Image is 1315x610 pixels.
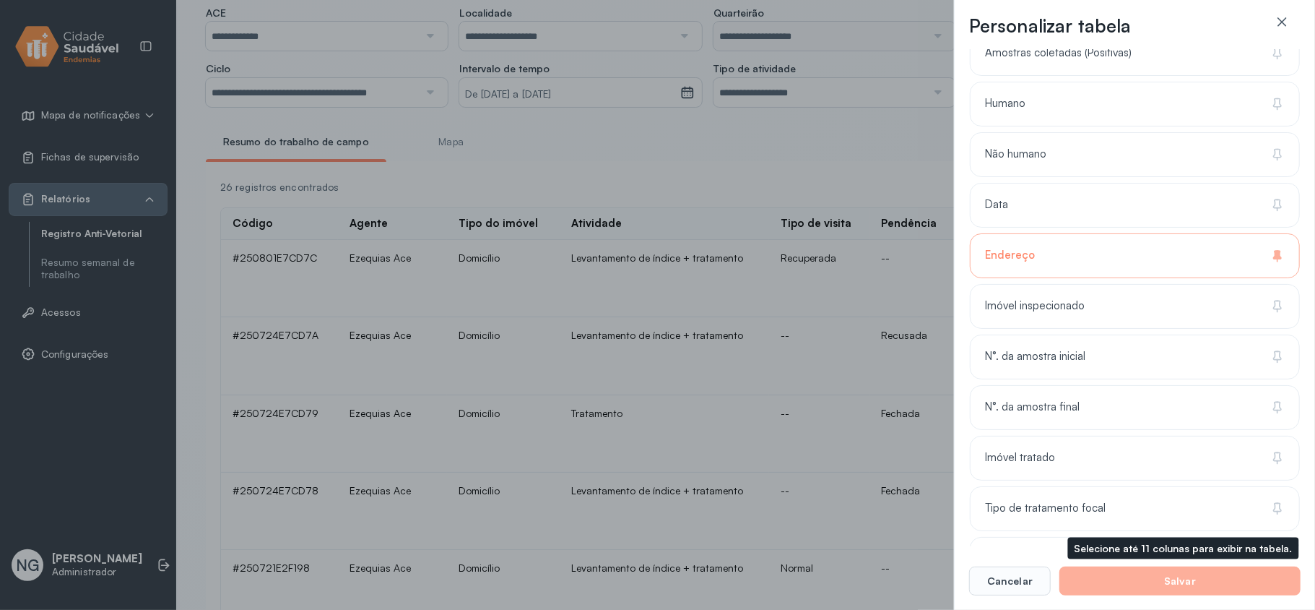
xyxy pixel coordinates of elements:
[985,147,1046,161] span: Não humano
[1059,567,1301,596] button: Salvar
[985,46,1132,60] span: Amostras coletadas (Positivas)
[985,350,1085,364] span: N°. da amostra inicial
[985,198,1008,212] span: Data
[969,14,1132,38] h3: Personalizar tabela
[985,451,1055,465] span: Imóvel tratado
[985,400,1080,414] span: N°. da amostra final
[985,502,1106,515] span: Tipo de tratamento focal
[985,299,1085,313] span: Imóvel inspecionado
[985,97,1025,111] span: Humano
[985,249,1035,262] span: Endereço
[969,567,1051,596] button: Cancelar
